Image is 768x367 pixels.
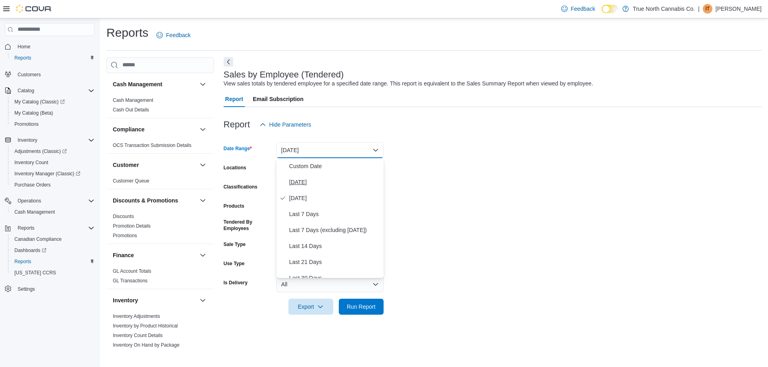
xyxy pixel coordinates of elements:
a: Customer Queue [113,178,149,184]
span: Last 21 Days [289,257,380,267]
span: Cash Management [14,209,55,215]
a: Cash Management [11,207,58,217]
span: Run Report [347,303,376,311]
a: Inventory Manager (Classic) [11,169,84,179]
label: Classifications [224,184,258,190]
span: Settings [18,286,35,292]
h3: Report [224,120,250,129]
span: IT [706,4,710,14]
span: [US_STATE] CCRS [14,270,56,276]
button: Reports [2,222,98,234]
button: My Catalog (Beta) [8,107,98,119]
nav: Complex example [5,38,94,315]
button: Canadian Compliance [8,234,98,245]
span: Canadian Compliance [14,236,62,242]
span: Feedback [166,31,190,39]
label: Use Type [224,260,244,267]
span: Purchase Orders [14,182,51,188]
button: Export [288,299,333,315]
span: My Catalog (Classic) [14,99,65,105]
span: My Catalog (Beta) [11,108,94,118]
a: Inventory Manager (Classic) [8,168,98,179]
button: Hide Parameters [256,117,314,133]
span: Promotions [14,121,39,127]
span: Customers [18,71,41,78]
span: Discounts [113,213,134,220]
div: Select listbox [276,158,384,278]
span: Catalog [18,87,34,94]
span: Cash Management [11,207,94,217]
button: Discounts & Promotions [198,196,208,205]
a: Adjustments (Classic) [11,147,70,156]
div: View sales totals by tendered employee for a specified date range. This report is equivalent to t... [224,79,593,88]
a: GL Transactions [113,278,148,284]
input: Dark Mode [602,5,618,13]
a: Purchase Orders [11,180,54,190]
a: My Catalog (Classic) [8,96,98,107]
button: Customer [198,160,208,170]
a: Settings [14,284,38,294]
button: Compliance [113,125,196,133]
button: [US_STATE] CCRS [8,267,98,278]
span: Last 7 Days (excluding [DATE]) [289,225,380,235]
h3: Cash Management [113,80,162,88]
button: Compliance [198,125,208,134]
a: Feedback [153,27,194,43]
a: Inventory Count Details [113,333,163,338]
div: Isabella Thompson [703,4,712,14]
a: Feedback [558,1,598,17]
button: Inventory [2,135,98,146]
span: Inventory On Hand by Package [113,342,180,348]
span: Dashboards [11,246,94,255]
button: Reports [8,52,98,63]
button: All [276,276,384,292]
a: Home [14,42,34,52]
span: Inventory Manager (Classic) [14,171,80,177]
span: Inventory Count [11,158,94,167]
span: Last 7 Days [289,209,380,219]
button: Inventory Count [8,157,98,168]
span: Dashboards [14,247,46,254]
span: Hide Parameters [269,121,311,129]
span: Inventory [14,135,94,145]
a: Promotion Details [113,223,151,229]
button: Customers [2,68,98,80]
a: Inventory by Product Historical [113,323,178,329]
div: Cash Management [106,95,214,118]
button: Finance [198,250,208,260]
span: Customers [14,69,94,79]
button: Promotions [8,119,98,130]
span: Feedback [571,5,595,13]
a: OCS Transaction Submission Details [113,143,192,148]
button: Customer [113,161,196,169]
span: Dark Mode [602,13,602,14]
span: Reports [18,225,34,231]
span: Reports [14,258,31,265]
a: Inventory Adjustments [113,313,160,319]
button: Run Report [339,299,384,315]
a: Cash Out Details [113,107,149,113]
h1: Reports [106,25,148,41]
span: Inventory Adjustments [113,313,160,319]
span: Washington CCRS [11,268,94,278]
span: Export [293,299,328,315]
span: My Catalog (Beta) [14,110,53,116]
a: Reports [11,257,34,266]
span: Reports [11,53,94,63]
a: Adjustments (Classic) [8,146,98,157]
label: Products [224,203,244,209]
span: Canadian Compliance [11,234,94,244]
span: GL Account Totals [113,268,151,274]
a: Inventory On Hand by Package [113,342,180,348]
span: Email Subscription [253,91,304,107]
a: GL Account Totals [113,268,151,274]
span: Settings [14,284,94,294]
span: Last 30 Days [289,273,380,283]
button: Home [2,41,98,52]
a: Inventory Count [11,158,52,167]
span: Home [14,42,94,52]
span: Adjustments (Classic) [14,148,67,155]
div: Customer [106,176,214,189]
